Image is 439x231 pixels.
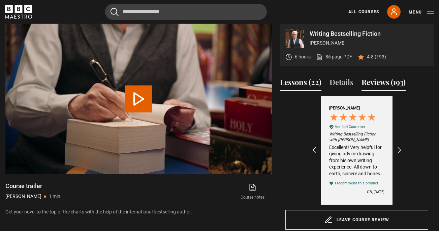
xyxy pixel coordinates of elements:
[5,193,41,200] p: [PERSON_NAME]
[280,77,321,91] button: Lessons (22)
[316,53,352,60] a: 86 page PDF
[329,144,384,177] div: Excellent! Very helpful for giving advice drawing from his own writing experience. All down to ea...
[111,8,119,16] button: Submit the search query
[367,189,384,195] div: GB, [DATE]
[49,193,60,200] p: 1 min
[335,124,365,129] div: Verified Customer
[5,208,272,215] p: Get your novel to the top of the charts with the help of the international bestselling author.
[310,40,428,47] p: [PERSON_NAME]
[105,4,267,20] input: Search
[348,9,379,15] a: All Courses
[5,24,272,174] video-js: Video Player
[125,85,152,112] button: Play Video
[295,53,311,60] p: 6 hours
[362,77,406,91] button: Reviews (193)
[329,131,384,143] em: Writing Bestselling Fiction with [PERSON_NAME]
[329,112,378,124] div: 5 Stars
[233,182,272,202] a: Course notes
[311,142,318,158] div: REVIEWS.io Carousel Scroll Left
[335,181,378,186] div: I recommend this product
[5,182,60,190] h1: Course trailer
[310,31,428,37] p: Writing Bestselling Fiction
[367,53,386,60] p: 4.8 (193)
[5,5,32,19] svg: BBC Maestro
[329,105,360,111] div: [PERSON_NAME]
[409,9,434,16] button: Toggle navigation
[318,96,396,204] div: [PERSON_NAME] Verified CustomerWriting Bestselling Fiction with [PERSON_NAME]Excellent! Very help...
[395,142,403,158] div: REVIEWS.io Carousel Scroll Right
[330,77,353,91] button: Details
[285,210,428,230] a: Leave course review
